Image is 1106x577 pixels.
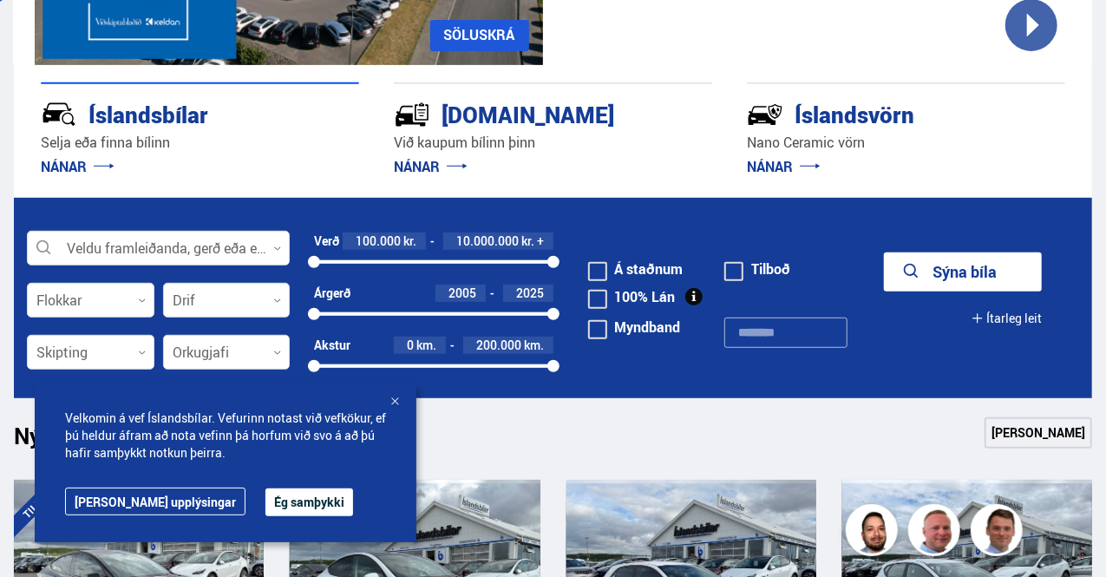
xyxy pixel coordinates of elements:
[538,234,545,248] span: +
[848,507,900,559] img: nhp88E3Fdnt1Opn2.png
[747,96,783,133] img: -Svtn6bYgwAsiwNX.svg
[457,233,520,249] span: 10.000.000
[314,338,350,352] div: Akstur
[41,157,115,176] a: NÁNAR
[477,337,522,353] span: 200.000
[747,157,821,176] a: NÁNAR
[14,423,153,459] h1: Nýtt á skrá
[588,290,676,304] label: 100% Lán
[747,133,1065,153] p: Nano Ceramic vörn
[314,286,350,300] div: Árgerð
[65,410,386,462] span: Velkomin á vef Íslandsbílar. Vefurinn notast við vefkökur, ef þú heldur áfram að nota vefinn þá h...
[41,133,359,153] p: Selja eða finna bílinn
[394,96,430,133] img: tr5P-W3DuiFaO7aO.svg
[985,417,1092,449] a: [PERSON_NAME]
[911,507,963,559] img: siFngHWaQ9KaOqBr.png
[265,488,353,516] button: Ég samþykki
[973,507,1025,559] img: FbJEzSuNWCJXmdc-.webp
[394,133,712,153] p: Við kaupum bílinn þinn
[41,96,77,133] img: JRvxyua_JYH6wB4c.svg
[517,285,545,301] span: 2025
[408,337,415,353] span: 0
[430,20,529,51] a: SÖLUSKRÁ
[417,338,437,352] span: km.
[588,320,681,334] label: Myndband
[884,252,1042,292] button: Sýna bíla
[747,98,1004,128] div: Íslandsvörn
[394,157,468,176] a: NÁNAR
[588,262,684,276] label: Á staðnum
[724,262,790,276] label: Tilboð
[972,299,1042,338] button: Ítarleg leit
[449,285,477,301] span: 2005
[314,234,339,248] div: Verð
[357,233,402,249] span: 100.000
[404,234,417,248] span: kr.
[41,98,298,128] div: Íslandsbílar
[394,98,651,128] div: [DOMAIN_NAME]
[14,7,66,59] button: Open LiveChat chat widget
[525,338,545,352] span: km.
[65,488,245,515] a: [PERSON_NAME] upplýsingar
[522,234,535,248] span: kr.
